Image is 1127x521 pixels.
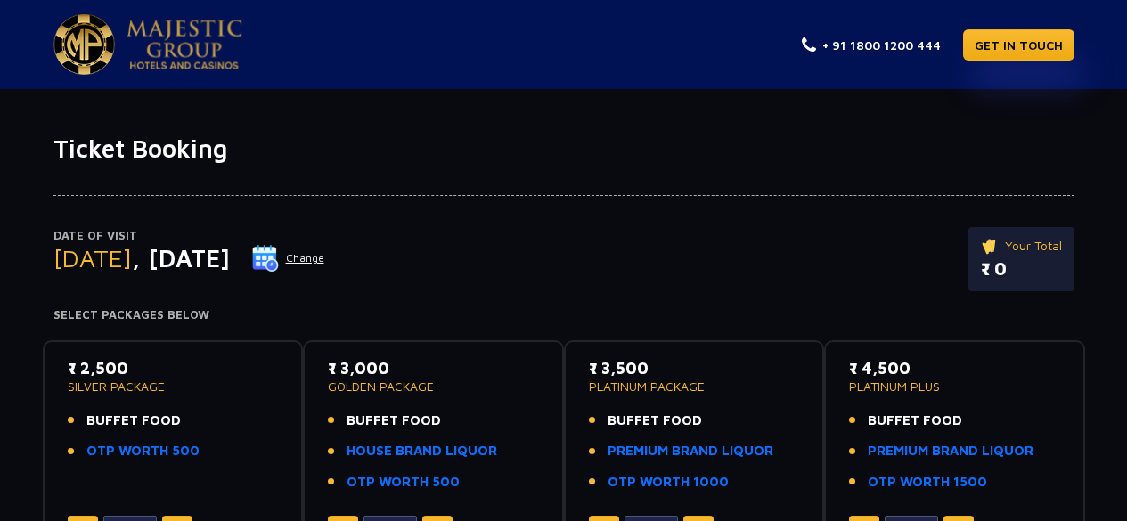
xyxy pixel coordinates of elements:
[68,380,279,393] p: SILVER PACKAGE
[868,411,962,431] span: BUFFET FOOD
[868,472,987,493] a: OTP WORTH 1500
[86,441,200,461] a: OTP WORTH 500
[347,441,497,461] a: HOUSE BRAND LIQUOR
[608,441,773,461] a: PREMIUM BRAND LIQUOR
[347,472,460,493] a: OTP WORTH 500
[849,356,1060,380] p: ₹ 4,500
[608,411,702,431] span: BUFFET FOOD
[589,356,800,380] p: ₹ 3,500
[127,20,242,69] img: Majestic Pride
[802,36,941,54] a: + 91 1800 1200 444
[328,380,539,393] p: GOLDEN PACKAGE
[132,243,230,273] span: , [DATE]
[589,380,800,393] p: PLATINUM PACKAGE
[251,244,325,273] button: Change
[328,356,539,380] p: ₹ 3,000
[963,29,1074,61] a: GET IN TOUCH
[347,411,441,431] span: BUFFET FOOD
[981,236,1062,256] p: Your Total
[53,134,1074,164] h1: Ticket Booking
[53,14,115,75] img: Majestic Pride
[53,227,325,245] p: Date of Visit
[868,441,1033,461] a: PREMIUM BRAND LIQUOR
[86,411,181,431] span: BUFFET FOOD
[849,380,1060,393] p: PLATINUM PLUS
[608,472,729,493] a: OTP WORTH 1000
[53,243,132,273] span: [DATE]
[68,356,279,380] p: ₹ 2,500
[981,236,1000,256] img: ticket
[53,308,1074,322] h4: Select Packages Below
[981,256,1062,282] p: ₹ 0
